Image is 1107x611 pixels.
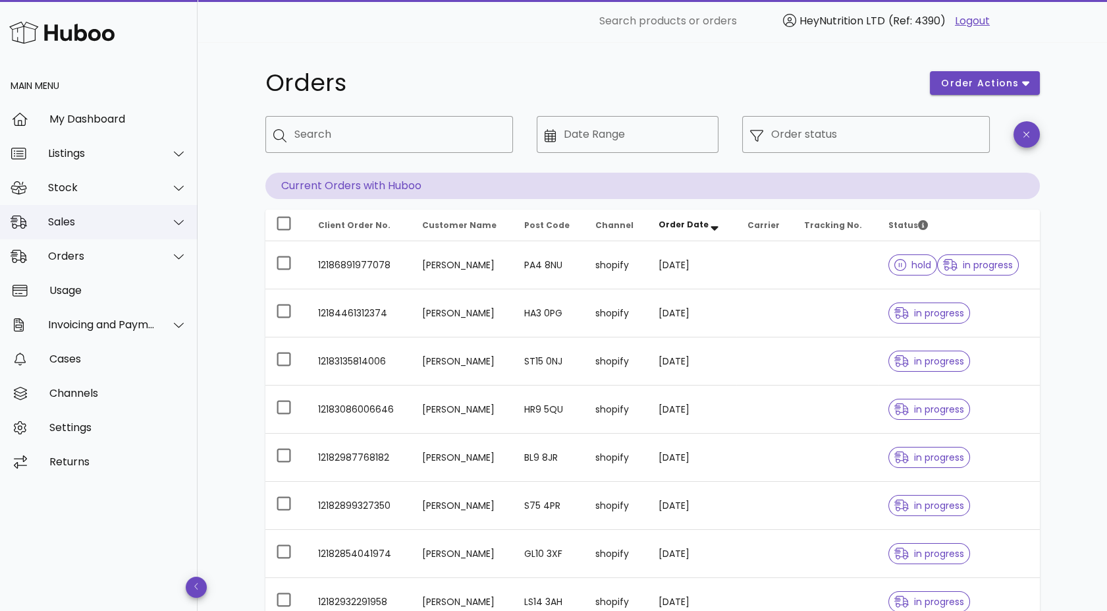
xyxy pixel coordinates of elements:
[308,386,412,434] td: 12183086006646
[318,219,391,231] span: Client Order No.
[412,210,514,241] th: Customer Name
[514,337,585,386] td: ST15 0NJ
[48,250,155,262] div: Orders
[648,241,737,289] td: [DATE]
[49,113,187,125] div: My Dashboard
[49,421,187,434] div: Settings
[894,597,964,606] span: in progress
[49,387,187,399] div: Channels
[894,549,964,558] span: in progress
[894,260,931,270] span: hold
[878,210,1039,241] th: Status
[48,318,155,331] div: Invoicing and Payments
[514,434,585,482] td: BL9 8JR
[308,530,412,578] td: 12182854041974
[514,386,585,434] td: HR9 5QU
[49,353,187,365] div: Cases
[648,386,737,434] td: [DATE]
[49,455,187,468] div: Returns
[585,386,648,434] td: shopify
[514,241,585,289] td: PA4 8NU
[804,219,862,231] span: Tracking No.
[648,337,737,386] td: [DATE]
[648,530,737,578] td: [DATE]
[514,530,585,578] td: GL10 3XF
[585,482,648,530] td: shopify
[9,18,115,47] img: Huboo Logo
[955,13,990,29] a: Logout
[585,289,648,337] td: shopify
[794,210,878,241] th: Tracking No.
[308,241,412,289] td: 12186891977078
[648,482,737,530] td: [DATE]
[585,337,648,386] td: shopify
[514,289,585,337] td: HA3 0PG
[524,219,570,231] span: Post Code
[648,289,737,337] td: [DATE]
[659,219,709,230] span: Order Date
[308,337,412,386] td: 12183135814006
[940,76,1019,90] span: order actions
[585,530,648,578] td: shopify
[422,219,497,231] span: Customer Name
[265,173,1040,199] p: Current Orders with Huboo
[585,210,648,241] th: Channel
[888,219,928,231] span: Status
[412,434,514,482] td: [PERSON_NAME]
[747,219,779,231] span: Carrier
[514,210,585,241] th: Post Code
[648,210,737,241] th: Order Date: Sorted descending. Activate to remove sorting.
[894,405,964,414] span: in progress
[412,530,514,578] td: [PERSON_NAME]
[888,13,946,28] span: (Ref: 4390)
[943,260,1013,270] span: in progress
[894,501,964,510] span: in progress
[736,210,794,241] th: Carrier
[514,482,585,530] td: S75 4PR
[585,241,648,289] td: shopify
[308,482,412,530] td: 12182899327350
[412,289,514,337] td: [PERSON_NAME]
[894,357,964,366] span: in progress
[595,219,634,231] span: Channel
[894,453,964,462] span: in progress
[265,71,915,95] h1: Orders
[412,241,514,289] td: [PERSON_NAME]
[648,434,737,482] td: [DATE]
[894,308,964,318] span: in progress
[308,289,412,337] td: 12184461312374
[48,216,155,228] div: Sales
[930,71,1039,95] button: order actions
[412,482,514,530] td: [PERSON_NAME]
[308,434,412,482] td: 12182987768182
[48,147,155,160] div: Listings
[308,210,412,241] th: Client Order No.
[412,386,514,434] td: [PERSON_NAME]
[799,13,885,28] span: HeyNutrition LTD
[585,434,648,482] td: shopify
[49,284,187,297] div: Usage
[412,337,514,386] td: [PERSON_NAME]
[48,181,155,194] div: Stock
